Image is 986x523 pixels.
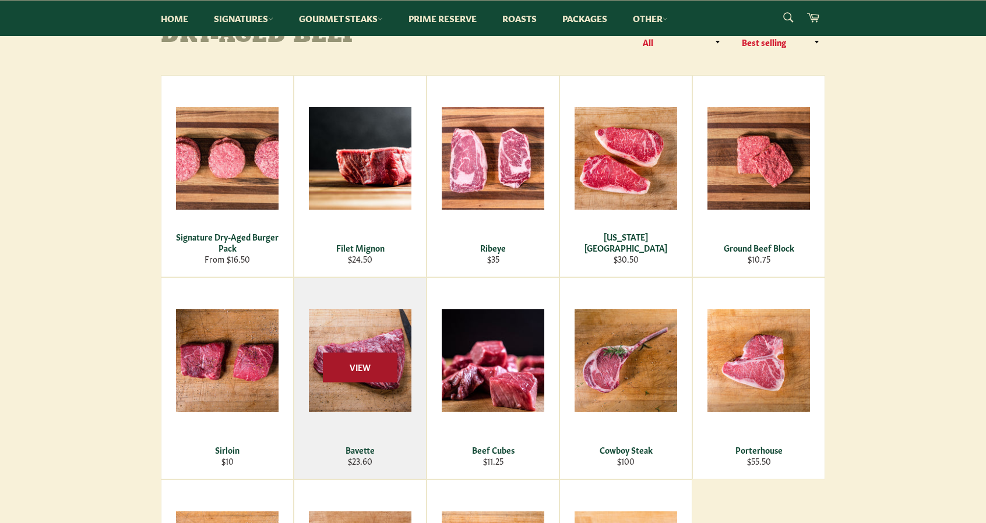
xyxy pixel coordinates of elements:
a: Other [621,1,679,36]
div: Ground Beef Block [700,242,818,253]
div: From $16.50 [169,253,286,264]
div: Bavette [302,444,419,455]
div: $100 [568,455,685,467]
a: New York Strip [US_STATE][GEOGRAPHIC_DATA] $30.50 [559,75,692,277]
img: Ribeye [442,107,544,210]
img: Ground Beef Block [707,107,810,210]
div: $30.50 [568,253,685,264]
a: Roasts [491,1,548,36]
a: Home [149,1,200,36]
div: Signature Dry-Aged Burger Pack [169,231,286,254]
div: $11.25 [435,455,552,467]
div: $55.50 [700,455,818,467]
img: Signature Dry-Aged Burger Pack [176,107,279,210]
div: Cowboy Steak [568,444,685,455]
div: Filet Mignon [302,242,419,253]
a: Porterhouse Porterhouse $55.50 [692,277,825,479]
div: Beef Cubes [435,444,552,455]
a: Bavette Bavette $23.60 View [294,277,427,479]
span: View [323,353,397,383]
a: Cowboy Steak Cowboy Steak $100 [559,277,692,479]
img: Porterhouse [707,309,810,412]
a: Beef Cubes Beef Cubes $11.25 [427,277,559,479]
a: Signature Dry-Aged Burger Pack Signature Dry-Aged Burger Pack From $16.50 [161,75,294,277]
a: Ribeye Ribeye $35 [427,75,559,277]
img: Sirloin [176,309,279,412]
div: $24.50 [302,253,419,264]
div: Porterhouse [700,444,818,455]
div: [US_STATE][GEOGRAPHIC_DATA] [568,231,685,254]
a: Gourmet Steaks [287,1,395,36]
img: Filet Mignon [309,107,411,210]
div: $35 [435,253,552,264]
a: Sirloin Sirloin $10 [161,277,294,479]
div: Sirloin [169,444,286,455]
div: $10 [169,455,286,467]
a: Filet Mignon Filet Mignon $24.50 [294,75,427,277]
img: New York Strip [575,107,677,210]
a: Prime Reserve [397,1,488,36]
a: Ground Beef Block Ground Beef Block $10.75 [692,75,825,277]
h1: Dry-Aged Beef [161,26,493,49]
div: Ribeye [435,242,552,253]
a: Packages [551,1,619,36]
img: Cowboy Steak [575,309,677,412]
img: Beef Cubes [442,309,544,412]
div: $10.75 [700,253,818,264]
a: Signatures [202,1,285,36]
